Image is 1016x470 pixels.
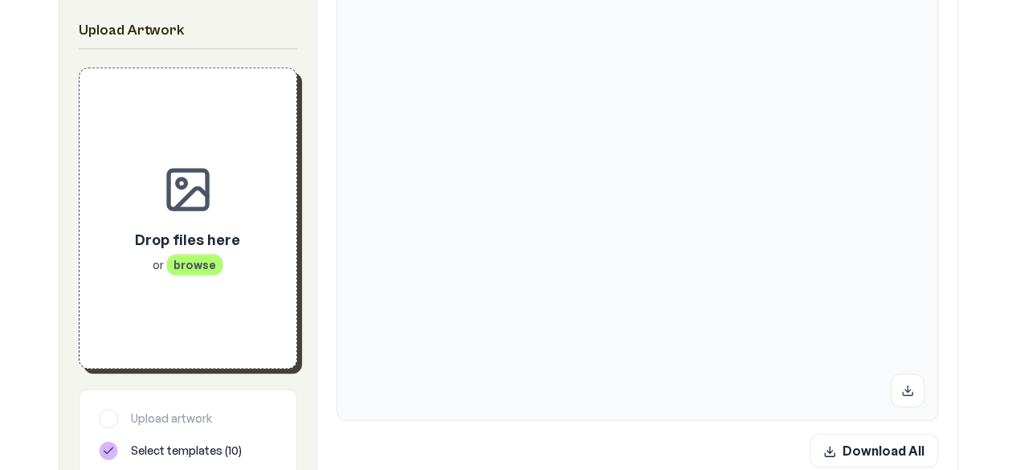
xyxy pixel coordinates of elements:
[131,443,242,459] span: Select templates ( 10 )
[810,434,938,468] button: Download All
[131,411,212,427] span: Upload artwork
[135,257,240,273] p: or
[135,228,240,251] p: Drop files here
[891,374,924,407] button: Download mockup
[166,254,223,276] span: browse
[79,19,297,42] h2: Upload Artwork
